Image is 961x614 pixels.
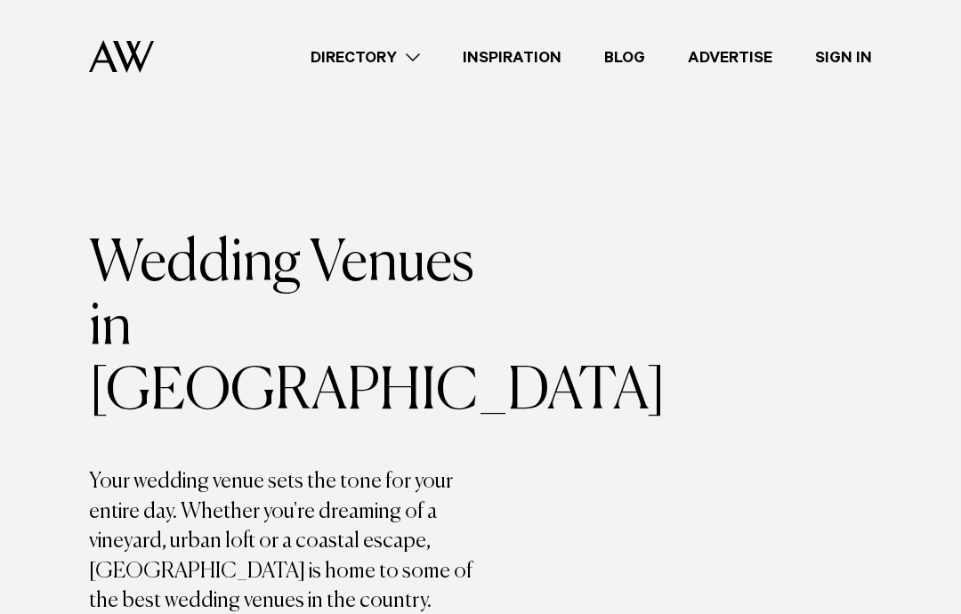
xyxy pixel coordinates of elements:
a: Advertise [666,45,794,69]
a: Directory [289,45,441,69]
img: Auckland Weddings Logo [89,40,154,73]
a: Sign In [794,45,893,69]
h1: Wedding Venues in [GEOGRAPHIC_DATA] [89,232,480,424]
a: Blog [583,45,666,69]
a: Inspiration [441,45,583,69]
